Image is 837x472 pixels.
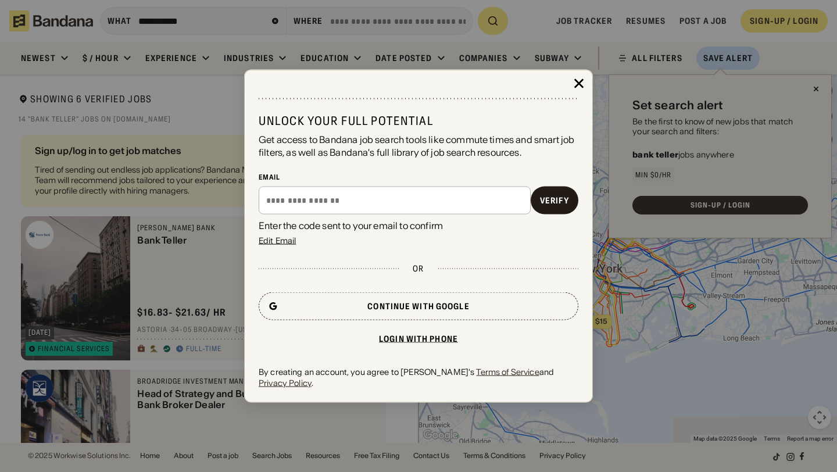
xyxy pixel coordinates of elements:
[259,173,578,182] div: Email
[259,113,578,128] div: Unlock your full potential
[476,367,539,377] a: Terms of Service
[259,367,578,388] div: By creating an account, you agree to [PERSON_NAME]'s and .
[367,302,469,310] div: Continue with Google
[259,377,312,388] a: Privacy Policy
[259,237,296,245] div: Edit Email
[379,335,458,343] div: Login with phone
[413,263,424,274] div: or
[259,219,578,231] div: Enter the code sent to your email to confirm
[540,196,569,204] div: Verify
[259,133,578,159] div: Get access to Bandana job search tools like commute times and smart job filters, as well as Banda...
